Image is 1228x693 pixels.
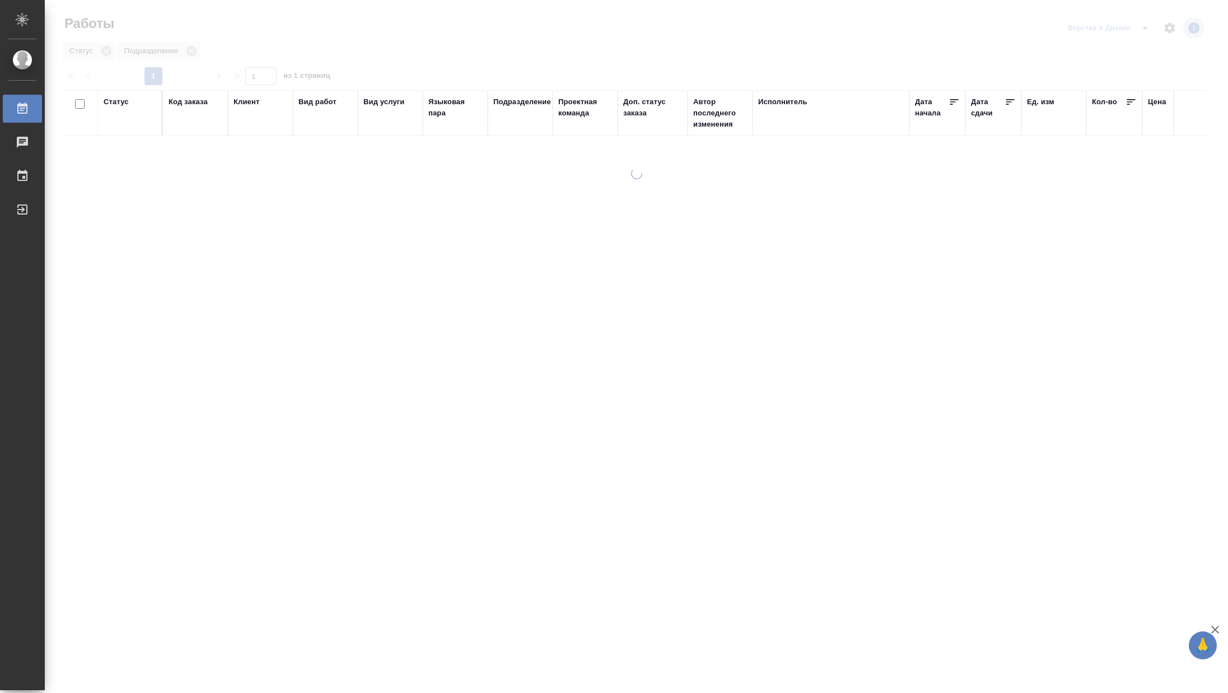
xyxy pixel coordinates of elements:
div: Автор последнего изменения [693,96,747,130]
div: Статус [104,96,129,108]
div: Ед. изм [1027,96,1054,108]
div: Дата сдачи [971,96,1005,119]
div: Исполнитель [758,96,807,108]
button: 🙏 [1189,631,1217,659]
div: Дата начала [915,96,949,119]
div: Подразделение [493,96,551,108]
span: 🙏 [1193,634,1212,657]
div: Цена [1148,96,1166,108]
div: Доп. статус заказа [623,96,682,119]
div: Клиент [234,96,259,108]
div: Проектная команда [558,96,612,119]
div: Вид работ [298,96,337,108]
div: Языковая пара [428,96,482,119]
div: Вид услуги [363,96,405,108]
div: Код заказа [169,96,208,108]
div: Кол-во [1092,96,1117,108]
